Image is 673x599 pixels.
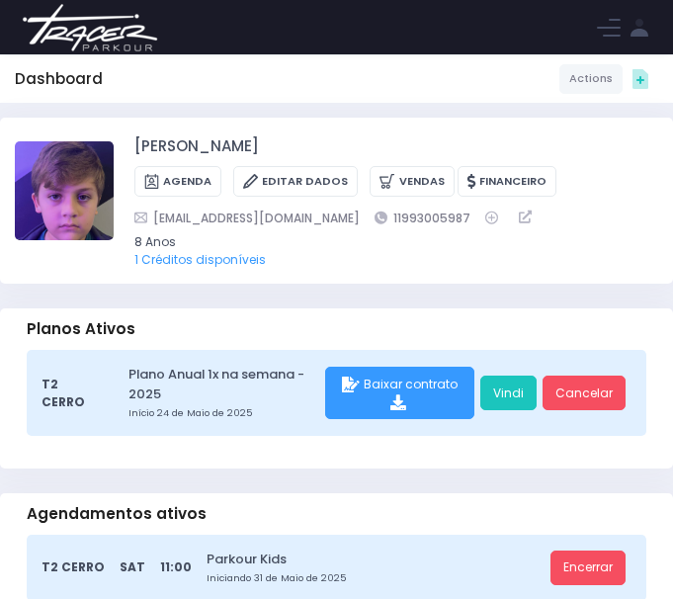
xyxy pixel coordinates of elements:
[120,558,145,576] span: Sat
[15,141,114,240] img: Caetano Fiola da Costa
[42,376,99,411] span: T2 Cerro
[480,376,537,411] a: Vindi
[559,64,623,94] a: Actions
[15,70,103,88] h5: Dashboard
[550,551,626,586] a: Encerrar
[128,406,320,420] small: Início 24 de Maio de 2025
[134,166,221,197] a: Agenda
[27,320,135,338] h3: Planos Ativos
[160,558,192,576] span: 11:00
[325,367,474,420] div: Baixar contrato
[128,365,320,403] a: Plano Anual 1x na semana - 2025
[134,251,266,268] a: 1 Créditos disponíveis
[233,166,358,197] a: Editar Dados
[207,571,545,585] small: Iniciando 31 de Maio de 2025
[134,233,634,251] span: 8 Anos
[15,141,114,245] label: Alterar foto de perfil
[370,166,454,197] a: Vendas
[623,61,658,97] div: Quick actions
[134,135,259,158] a: [PERSON_NAME]
[458,166,556,197] a: Financeiro
[134,209,360,227] a: [EMAIL_ADDRESS][DOMAIN_NAME]
[27,505,207,523] h3: Agendamentos ativos
[543,376,626,411] a: Cancelar
[207,550,545,568] a: Parkour Kids
[42,558,105,576] span: T2 Cerro
[375,209,470,227] a: 11993005987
